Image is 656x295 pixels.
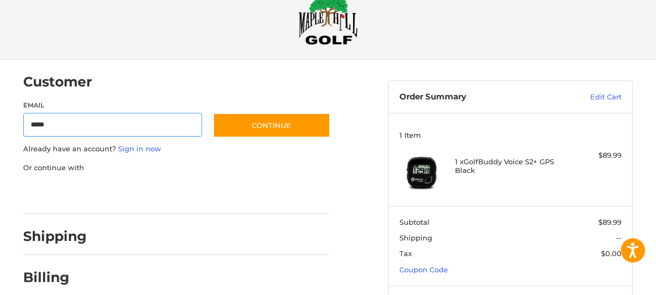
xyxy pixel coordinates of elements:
[23,100,202,110] label: Email
[399,218,430,226] span: Subtotal
[23,73,92,90] h2: Customer
[399,233,432,242] span: Shipping
[23,163,330,173] p: Or continue with
[399,249,412,258] span: Tax
[399,265,448,274] a: Coupon Code
[399,131,622,139] h3: 1 Item
[118,144,161,153] a: Sign in now
[23,144,330,155] p: Already have an account?
[566,150,622,161] div: $89.99
[20,184,101,203] iframe: PayPal-paypal
[599,218,622,226] span: $89.99
[551,92,622,103] a: Edit Cart
[213,113,330,138] button: Continue
[23,228,87,245] h2: Shipping
[455,157,564,175] h4: 1 x GolfBuddy Voice S2+ GPS Black
[602,249,622,258] span: $0.00
[617,233,622,242] span: --
[111,184,192,203] iframe: PayPal-paylater
[399,92,551,103] h3: Order Summary
[203,184,284,203] iframe: PayPal-venmo
[23,269,86,286] h2: Billing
